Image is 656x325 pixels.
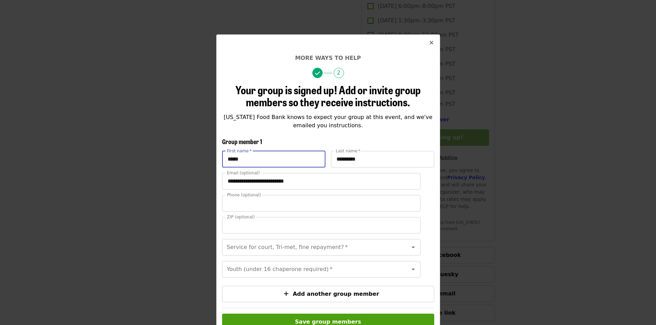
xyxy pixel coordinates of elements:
[222,173,420,189] input: Email (optional)
[293,291,379,297] span: Add another group member
[334,68,344,78] span: 2
[222,137,262,146] span: Group member 1
[236,82,421,110] span: Your group is signed up! Add or invite group members so they receive instructions.
[423,35,440,51] button: Close
[227,149,252,153] label: First name
[408,264,418,274] button: Open
[315,70,320,77] i: check icon
[295,318,361,325] span: Save group members
[331,151,434,167] input: Last name
[222,286,434,302] button: Add another group member
[227,171,260,175] label: Email (optional)
[429,40,434,46] i: times icon
[222,195,420,212] input: Phone (optional)
[222,217,420,234] input: ZIP (optional)
[284,291,289,297] i: plus icon
[227,215,255,219] label: ZIP (optional)
[227,193,261,197] label: Phone (optional)
[336,149,360,153] label: Last name
[408,242,418,252] button: Open
[295,55,361,61] span: More ways to help
[222,151,325,167] input: First name
[223,114,432,129] span: [US_STATE] Food Bank knows to expect your group at this event, and we've emailed you instructions.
